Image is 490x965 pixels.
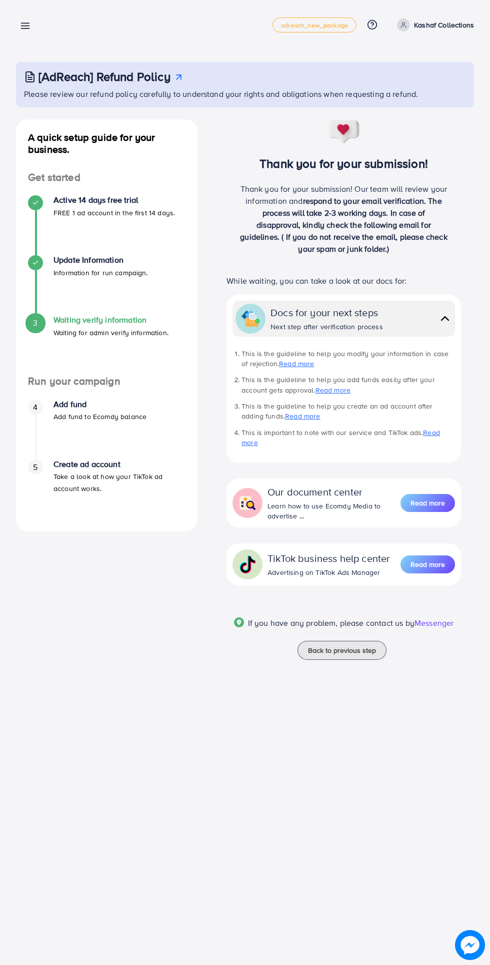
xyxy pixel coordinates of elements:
[241,310,259,328] img: collapse
[272,17,356,32] a: adreach_new_package
[241,401,455,422] li: This is the guideline to help you create an ad account after adding funds.
[16,171,197,184] h4: Get started
[24,88,468,100] p: Please review our refund policy carefully to understand your rights and obligations when requesti...
[315,385,350,395] a: Read more
[267,501,400,521] div: Learn how to use Ecomdy Media to advertise ...
[270,322,383,332] div: Next step after verification process
[238,555,256,573] img: collapse
[438,311,452,326] img: collapse
[400,493,455,513] a: Read more
[16,315,197,375] li: Waiting verify information
[16,195,197,255] li: Active 14 days free trial
[279,359,314,369] a: Read more
[241,428,455,448] li: This is important to note with our service and TikTok ads.
[267,484,400,499] div: Our document center
[53,471,185,494] p: Take a look at how your TikTok ad account works.
[16,400,197,460] li: Add fund
[239,183,448,255] p: Thank you for your submission! Our team will review your information and
[327,119,360,144] img: success
[267,567,390,577] div: Advertising on TikTok Ads Manager
[16,255,197,315] li: Update Information
[33,402,37,413] span: 4
[455,930,484,960] img: image
[270,305,383,320] div: Docs for your next steps
[53,315,168,325] h4: Waiting verify information
[241,349,455,369] li: This is the guideline to help you modify your information in case of rejection.
[53,195,175,205] h4: Active 14 days free trial
[234,617,244,627] img: Popup guide
[410,498,445,508] span: Read more
[414,19,474,31] p: Kashaf Collections
[297,641,386,660] button: Back to previous step
[400,494,455,512] button: Read more
[53,255,148,265] h4: Update Information
[281,22,348,28] span: adreach_new_package
[16,460,197,519] li: Create ad account
[241,428,440,448] a: Read more
[16,131,197,155] h4: A quick setup guide for your business.
[16,375,197,388] h4: Run your campaign
[53,207,175,219] p: FREE 1 ad account in the first 14 days.
[285,411,320,421] a: Read more
[53,400,146,409] h4: Add fund
[267,551,390,565] div: TikTok business help center
[240,195,447,254] span: respond to your email verification. The process will take 2-3 working days. In case of disapprova...
[410,559,445,569] span: Read more
[308,645,376,655] span: Back to previous step
[226,275,461,287] p: While waiting, you can take a look at our docs for:
[213,156,474,171] h3: Thank you for your submission!
[241,375,455,395] li: This is the guideline to help you add funds easily after your account gets approval.
[248,617,414,628] span: If you have any problem, please contact us by
[53,327,168,339] p: Waiting for admin verify information.
[400,554,455,574] a: Read more
[53,267,148,279] p: Information for run campaign.
[33,317,37,329] span: 3
[238,494,256,512] img: collapse
[33,462,37,473] span: 5
[414,617,453,628] span: Messenger
[53,411,146,423] p: Add fund to Ecomdy balance
[393,18,474,31] a: Kashaf Collections
[400,555,455,573] button: Read more
[53,460,185,469] h4: Create ad account
[38,69,170,84] h3: [AdReach] Refund Policy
